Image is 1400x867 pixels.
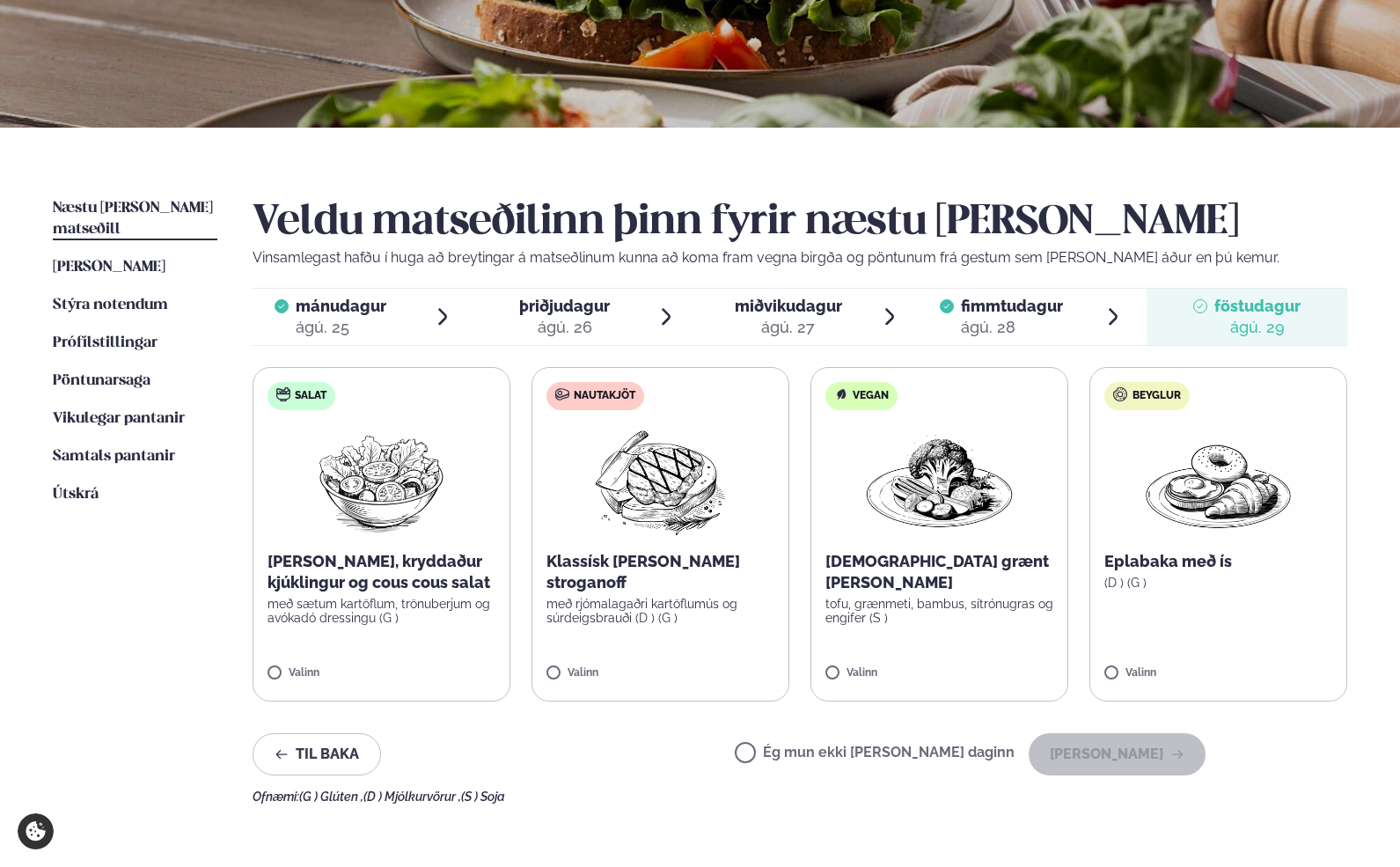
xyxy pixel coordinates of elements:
span: Útskrá [53,487,99,502]
span: (S ) Soja [461,790,505,804]
span: [PERSON_NAME] [53,260,165,275]
a: Vikulegar pantanir [53,408,185,430]
p: með rjómalagaðri kartöflumús og súrdeigsbrauði (D ) (G ) [546,597,774,625]
span: Vegan [853,389,889,403]
span: mánudagur [296,297,386,315]
button: Til baka [253,733,381,775]
img: Vegan.svg [834,387,848,401]
p: Eplabaka með ís [1104,551,1332,572]
span: fimmtudagur [961,297,1063,315]
span: (D ) Mjólkurvörur , [363,790,461,804]
img: Salad.png [304,424,459,537]
p: tofu, grænmeti, bambus, sítrónugras og engifer (S ) [825,597,1053,625]
p: Vinsamlegast hafðu í huga að breytingar á matseðlinum kunna að koma fram vegna birgða og pöntunum... [253,247,1347,268]
img: Beef-Meat.png [583,424,738,537]
img: bagle-new-16px.svg [1113,387,1128,401]
a: Cookie settings [18,813,54,849]
a: Útskrá [53,484,99,505]
span: miðvikudagur [735,297,842,315]
p: (D ) (G ) [1104,576,1332,590]
span: föstudagur [1214,297,1301,315]
a: Samtals pantanir [53,446,175,467]
a: Næstu [PERSON_NAME] matseðill [53,198,217,240]
span: Nautakjöt [574,389,635,403]
div: ágú. 27 [735,317,842,338]
div: ágú. 25 [296,317,386,338]
button: [PERSON_NAME] [1029,733,1206,775]
a: Pöntunarsaga [53,371,150,392]
div: ágú. 26 [519,317,610,338]
span: þriðjudagur [519,297,610,315]
p: Klassísk [PERSON_NAME] stroganoff [546,551,774,593]
img: Vegan.png [862,424,1017,537]
span: Pöntunarsaga [53,373,150,388]
div: ágú. 29 [1214,317,1301,338]
a: Prófílstillingar [53,333,158,354]
span: Vikulegar pantanir [53,411,185,426]
h2: Veldu matseðilinn þinn fyrir næstu [PERSON_NAME] [253,198,1347,247]
p: með sætum kartöflum, trönuberjum og avókadó dressingu (G ) [268,597,495,625]
span: Samtals pantanir [53,449,175,464]
p: [DEMOGRAPHIC_DATA] grænt [PERSON_NAME] [825,551,1053,593]
img: Croissant.png [1141,424,1296,537]
span: Beyglur [1132,389,1181,403]
span: Næstu [PERSON_NAME] matseðill [53,201,213,237]
div: Ofnæmi: [253,790,1347,804]
span: Stýra notendum [53,298,168,312]
span: Salat [295,389,326,403]
p: [PERSON_NAME], kryddaður kjúklingur og cous cous salat [268,551,495,593]
img: beef.svg [555,387,569,401]
span: (G ) Glúten , [299,790,363,804]
div: ágú. 28 [961,317,1063,338]
span: Prófílstillingar [53,335,158,350]
a: [PERSON_NAME] [53,257,165,278]
img: salad.svg [276,387,290,401]
a: Stýra notendum [53,295,168,316]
